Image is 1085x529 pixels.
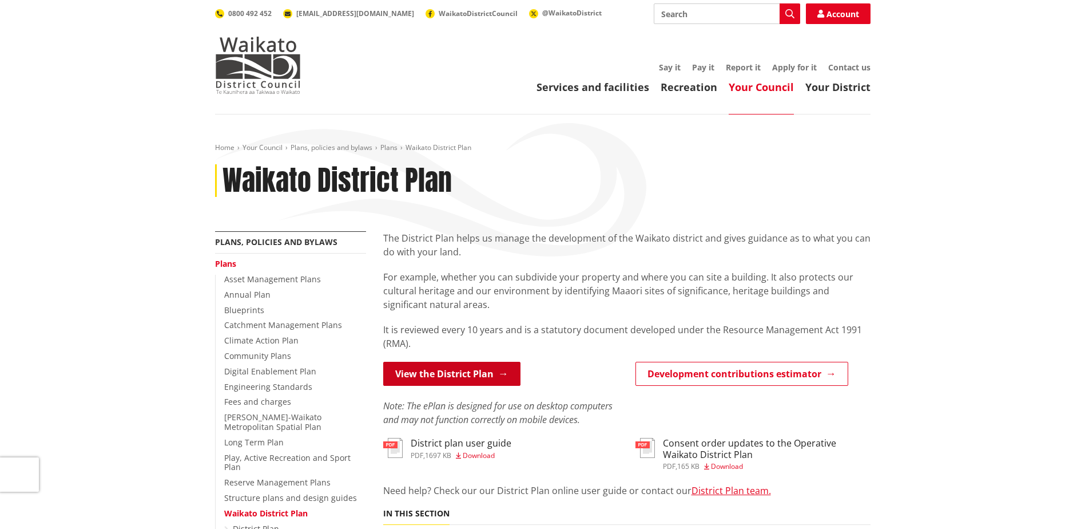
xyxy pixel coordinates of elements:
[243,143,283,152] a: Your Council
[224,452,351,473] a: Play, Active Recreation and Sport Plan
[711,461,743,471] span: Download
[536,80,649,94] a: Services and facilities
[439,9,518,18] span: WaikatoDistrictCouncil
[383,231,871,259] p: The District Plan helps us manage the development of the Waikato district and gives guidance as t...
[224,335,299,346] a: Climate Action Plan
[1032,481,1074,522] iframe: Messenger Launcher
[224,412,321,432] a: [PERSON_NAME]-Waikato Metropolitan Spatial Plan
[224,289,271,300] a: Annual Plan
[215,9,272,18] a: 0800 492 452
[406,143,471,152] span: Waikato District Plan
[283,9,414,18] a: [EMAIL_ADDRESS][DOMAIN_NAME]
[692,62,714,73] a: Pay it
[805,80,871,94] a: Your District
[772,62,817,73] a: Apply for it
[463,451,495,460] span: Download
[729,80,794,94] a: Your Council
[383,362,520,386] a: View the District Plan
[383,270,871,311] p: For example, whether you can subdivide your property and where you can site a building. It also p...
[215,236,337,247] a: Plans, policies and bylaws
[383,484,871,498] p: Need help? Check our our District Plan online user guide or contact our
[228,9,272,18] span: 0800 492 452
[806,3,871,24] a: Account
[224,319,342,330] a: Catchment Management Plans
[383,323,871,350] p: It is reviewed every 10 years and is a statutory document developed under the Resource Management...
[828,62,871,73] a: Contact us
[222,164,452,198] h1: Waikato District Plan
[411,451,423,460] span: pdf
[726,62,761,73] a: Report it
[380,143,398,152] a: Plans
[663,463,871,470] div: ,
[635,362,848,386] a: Development contributions estimator
[224,508,308,519] a: Waikato District Plan
[661,80,717,94] a: Recreation
[542,8,602,18] span: @WaikatoDistrict
[224,305,264,315] a: Blueprints
[224,477,331,488] a: Reserve Management Plans
[224,437,284,448] a: Long Term Plan
[291,143,372,152] a: Plans, policies and bylaws
[635,438,871,469] a: Consent order updates to the Operative Waikato District Plan pdf,165 KB Download
[425,451,451,460] span: 1697 KB
[691,484,771,497] a: District Plan team.
[224,396,291,407] a: Fees and charges
[663,438,871,460] h3: Consent order updates to the Operative Waikato District Plan
[654,3,800,24] input: Search input
[383,438,511,459] a: District plan user guide pdf,1697 KB Download
[663,461,675,471] span: pdf
[224,350,291,361] a: Community Plans
[224,274,321,285] a: Asset Management Plans
[215,37,301,94] img: Waikato District Council - Te Kaunihera aa Takiwaa o Waikato
[411,452,511,459] div: ,
[426,9,518,18] a: WaikatoDistrictCouncil
[677,461,700,471] span: 165 KB
[224,492,357,503] a: Structure plans and design guides
[529,8,602,18] a: @WaikatoDistrict
[215,143,871,153] nav: breadcrumb
[383,400,613,426] em: Note: The ePlan is designed for use on desktop computers and may not function correctly on mobile...
[383,438,403,458] img: document-pdf.svg
[383,509,450,519] h5: In this section
[215,143,235,152] a: Home
[411,438,511,449] h3: District plan user guide
[296,9,414,18] span: [EMAIL_ADDRESS][DOMAIN_NAME]
[224,366,316,377] a: Digital Enablement Plan
[215,258,236,269] a: Plans
[659,62,681,73] a: Say it
[224,381,312,392] a: Engineering Standards
[635,438,655,458] img: document-pdf.svg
